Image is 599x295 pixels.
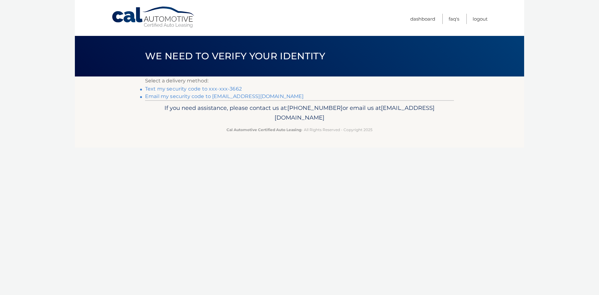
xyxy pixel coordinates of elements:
[473,14,488,24] a: Logout
[145,76,454,85] p: Select a delivery method:
[145,50,325,62] span: We need to verify your identity
[226,127,301,132] strong: Cal Automotive Certified Auto Leasing
[149,103,450,123] p: If you need assistance, please contact us at: or email us at
[145,93,304,99] a: Email my security code to [EMAIL_ADDRESS][DOMAIN_NAME]
[111,6,196,28] a: Cal Automotive
[410,14,435,24] a: Dashboard
[449,14,459,24] a: FAQ's
[145,86,242,92] a: Text my security code to xxx-xxx-3662
[149,126,450,133] p: - All Rights Reserved - Copyright 2025
[287,104,343,111] span: [PHONE_NUMBER]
